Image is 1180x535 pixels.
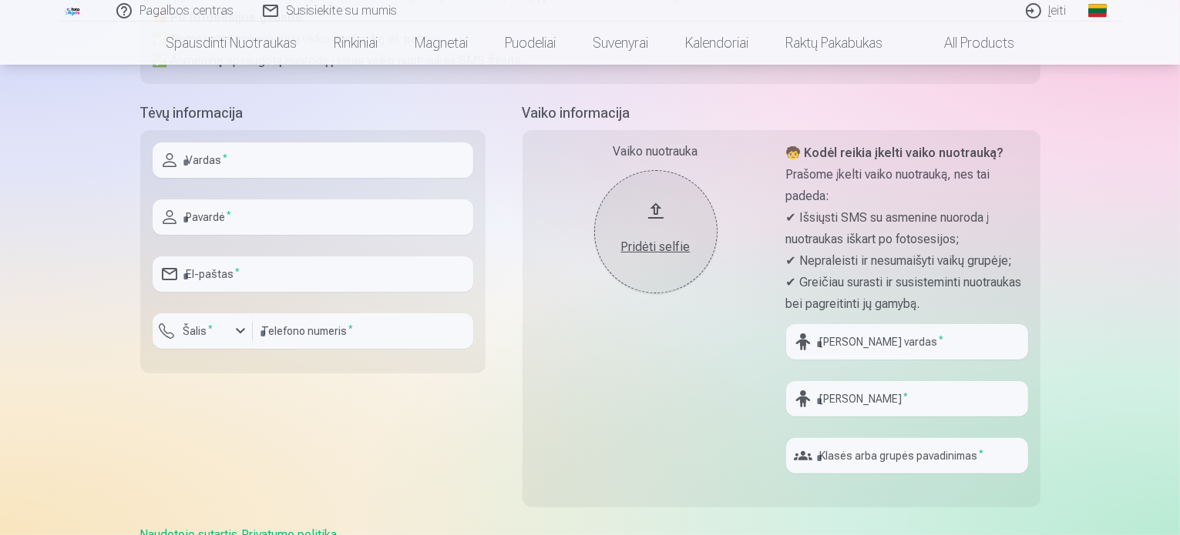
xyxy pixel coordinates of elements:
[486,22,574,65] a: Puodeliai
[786,145,1004,160] strong: 🧒 Kodėl reikia įkelti vaiko nuotrauką?
[140,102,486,124] h5: Tėvų informacija
[574,22,667,65] a: Suvenyrai
[396,22,486,65] a: Magnetai
[147,22,315,65] a: Spausdinti nuotraukas
[786,164,1028,207] p: Prašome įkelti vaiko nuotrauką, nes tai padeda:
[610,238,702,256] div: Pridėti selfie
[786,272,1028,315] p: ✔ Greičiau surasti ir susisteminti nuotraukas bei pagreitinti jų gamybą.
[315,22,396,65] a: Rinkiniai
[535,142,777,161] div: Vaiko nuotrauka
[523,102,1040,124] h5: Vaiko informacija
[767,22,901,65] a: Raktų pakabukas
[667,22,767,65] a: Kalendoriai
[901,22,1033,65] a: All products
[786,207,1028,250] p: ✔ Išsiųsti SMS su asmenine nuoroda į nuotraukas iškart po fotosesijos;
[177,323,220,339] label: Šalis
[153,313,253,349] button: Šalis*
[786,250,1028,272] p: ✔ Nepraleisti ir nesumaišyti vaikų grupėje;
[65,6,82,15] img: /fa2
[594,170,718,293] button: Pridėti selfie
